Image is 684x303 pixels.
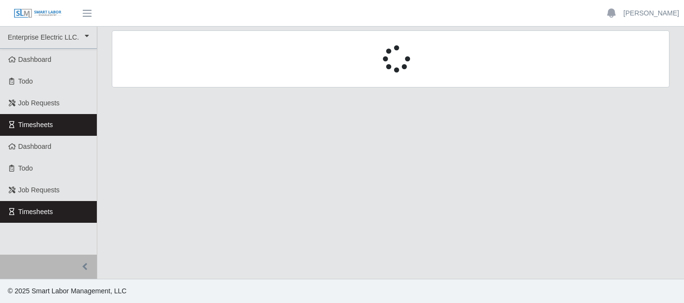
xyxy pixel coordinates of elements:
span: © 2025 Smart Labor Management, LLC [8,287,126,295]
span: Dashboard [18,56,52,63]
span: Todo [18,164,33,172]
a: [PERSON_NAME] [623,8,679,18]
span: Timesheets [18,121,53,129]
span: Job Requests [18,99,60,107]
img: SLM Logo [14,8,62,19]
span: Timesheets [18,208,53,216]
span: Job Requests [18,186,60,194]
span: Dashboard [18,143,52,150]
span: Todo [18,77,33,85]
